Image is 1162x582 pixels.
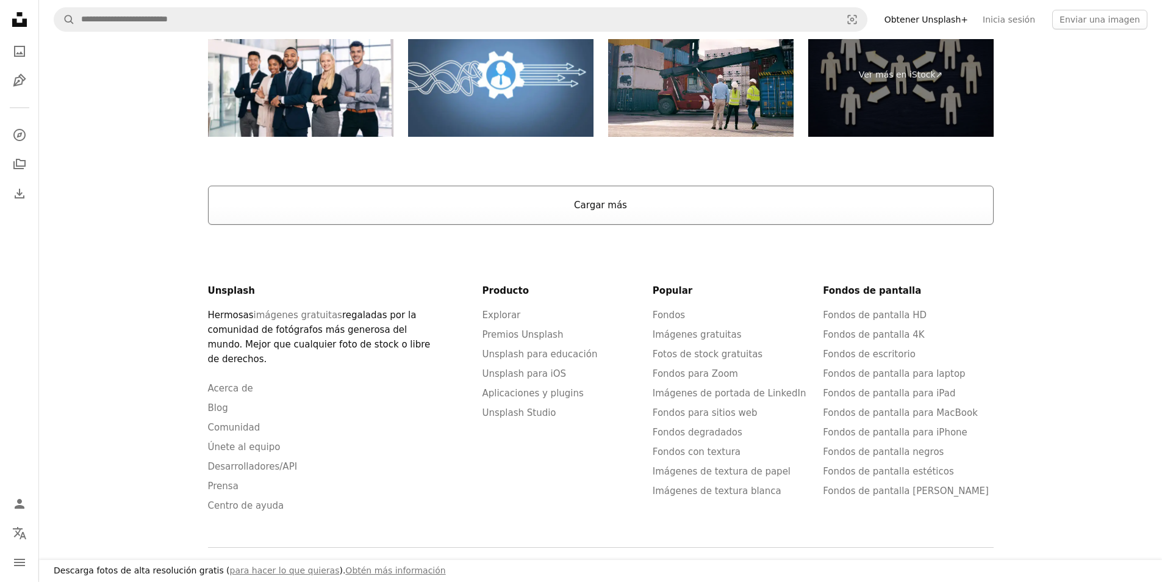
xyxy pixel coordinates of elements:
[482,407,556,418] a: Unsplash Studio
[823,283,993,298] h6: Fondos de pantalla
[7,123,32,147] a: Explorar
[7,68,32,93] a: Ilustraciones
[653,446,741,457] a: Fondos con textura
[7,550,32,575] button: Menú
[208,461,298,472] a: Desarrolladores/API
[653,368,738,379] a: Fondos para Zoom
[837,8,867,31] button: Búsqueda visual
[1052,10,1147,29] button: Enviar una imagen
[482,283,653,298] h6: Producto
[823,427,967,438] a: Fondos de pantalla para iPhone
[208,442,281,453] a: Únete al equipo
[608,13,794,137] img: Contenedor, inspección y supervisor hablando con el personal en el muelle comercial para la logís...
[7,181,32,206] a: Historial de descargas
[653,388,806,399] a: Imágenes de portada de LinkedIn
[808,13,994,137] a: Ver más en iStock↗
[823,407,978,418] a: Fondos de pantalla para MacBook
[208,186,994,225] button: Cargar más
[208,402,228,413] a: Blog
[653,427,742,438] a: Fondos degradados
[345,566,445,575] a: Obtén más información
[877,10,975,29] a: Obtener Unsplash+
[653,466,791,477] a: Imágenes de textura de papel
[482,310,521,321] a: Explorar
[653,407,758,418] a: Fondos para sitios web
[208,383,253,394] a: Acerca de
[54,7,867,32] form: Encuentra imágenes en todo el sitio
[208,422,260,433] a: Comunidad
[254,310,342,321] a: imágenes gratuitas
[482,349,598,360] a: Unsplash para educación
[974,558,999,582] a: Sigue a Unsplash en Instagram
[7,492,32,516] a: Iniciar sesión / Registrarse
[208,308,437,366] p: Hermosas regaladas por la comunidad de fotógrafos más generosa del mundo. Mejor que cualquier fot...
[208,481,238,492] a: Prensa
[408,13,594,137] img: Conceptos de soluciones de recursos humanos en pantalla táctil
[482,329,564,340] a: Premios Unsplash
[482,388,584,399] a: Aplicaciones y plugins
[482,368,567,379] a: Unsplash para iOS
[653,349,762,360] a: Fotos de stock gratuitas
[7,7,32,34] a: Inicio — Unsplash
[653,283,823,298] h6: Popular
[823,349,916,360] a: Fondos de escritorio
[208,13,393,137] img: Equipo de negocios seguro y diverso que posa en un entorno de oficina moderno
[208,500,284,511] a: Centro de ayuda
[920,558,945,582] a: Sigue a Unsplash en Twitter
[823,368,965,379] a: Fondos de pantalla para laptop
[54,565,446,577] h3: Descarga fotos de alta resolución gratis ( ).
[823,329,925,340] a: Fondos de pantalla 4K
[823,310,927,321] a: Fondos de pantalla HD
[653,310,685,321] a: Fondos
[208,283,437,298] h6: Unsplash
[653,486,781,497] a: Imágenes de textura blanca
[230,566,340,575] a: para hacer lo que quieras
[823,388,955,399] a: Fondos de pantalla para iPad
[7,521,32,545] button: Idioma
[7,152,32,176] a: Colecciones
[7,39,32,64] a: Fotos
[975,10,1042,29] a: Inicia sesión
[653,329,742,340] a: Imágenes gratuitas
[823,486,989,497] a: Fondos de pantalla [PERSON_NAME]
[947,558,972,582] a: Sigue a Unsplash en Facebook
[823,466,954,477] a: Fondos de pantalla estéticos
[54,8,75,31] button: Buscar en Unsplash
[823,446,944,457] a: Fondos de pantalla negros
